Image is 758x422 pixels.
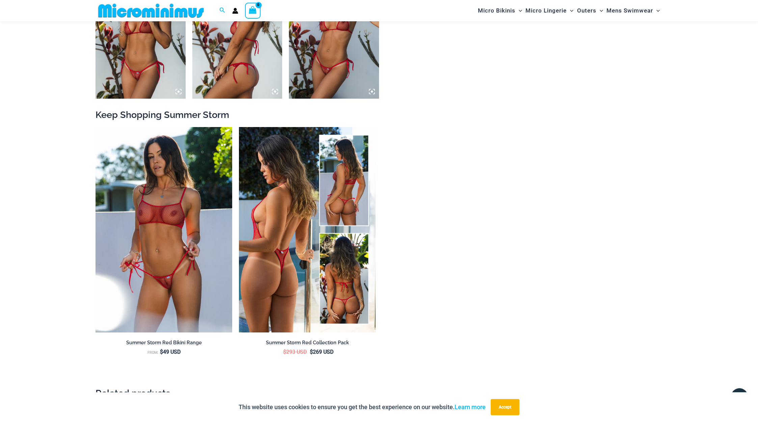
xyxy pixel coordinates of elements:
[596,2,603,19] span: Menu Toggle
[245,3,261,18] a: View Shopping Cart, empty
[239,402,486,412] p: This website uses cookies to ensure you get the best experience on our website.
[232,8,238,14] a: Account icon link
[605,2,661,19] a: Mens SwimwearMenu ToggleMenu Toggle
[606,2,653,19] span: Mens Swimwear
[283,349,286,355] span: $
[475,1,662,20] nav: Site Navigation
[160,349,163,355] span: $
[96,3,207,18] img: MM SHOP LOGO FLAT
[575,2,605,19] a: OutersMenu ToggleMenu Toggle
[96,340,232,348] a: Summer Storm Red Bikini Range
[577,2,596,19] span: Outers
[96,127,232,332] img: Summer Storm Red 332 Crop Top 449 Thong 02
[491,399,519,415] button: Accept
[567,2,573,19] span: Menu Toggle
[96,387,662,399] h2: Related products
[239,127,376,332] a: Summer Storm Red Collection Pack FSummer Storm Red Collection Pack BSummer Storm Red Collection P...
[96,109,662,121] h2: Keep Shopping Summer Storm
[160,349,181,355] bdi: 49 USD
[310,349,333,355] bdi: 269 USD
[96,340,232,346] h2: Summer Storm Red Bikini Range
[524,2,575,19] a: Micro LingerieMenu ToggleMenu Toggle
[476,2,524,19] a: Micro BikinisMenu ToggleMenu Toggle
[219,6,225,15] a: Search icon link
[455,403,486,411] a: Learn more
[147,350,158,355] span: From:
[239,340,376,346] h2: Summer Storm Red Collection Pack
[283,349,307,355] bdi: 293 USD
[239,127,376,332] img: Summer Storm Red Collection Pack B
[478,2,515,19] span: Micro Bikinis
[96,127,232,332] a: Summer Storm Red 332 Crop Top 449 Thong 02Summer Storm Red 332 Crop Top 449 Thong 03Summer Storm ...
[525,2,567,19] span: Micro Lingerie
[310,349,313,355] span: $
[515,2,522,19] span: Menu Toggle
[653,2,660,19] span: Menu Toggle
[239,340,376,348] a: Summer Storm Red Collection Pack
